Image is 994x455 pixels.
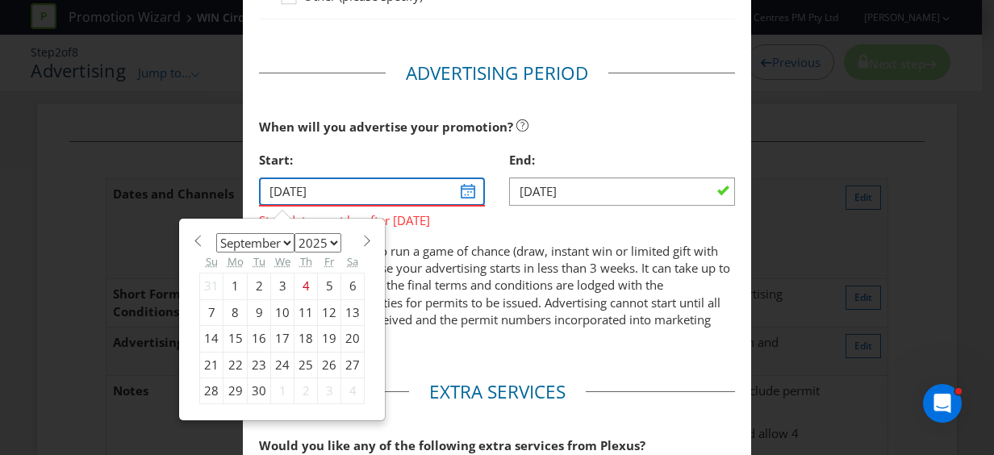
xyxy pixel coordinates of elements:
[294,326,318,352] div: 18
[409,379,586,405] legend: Extra Services
[223,326,248,352] div: 15
[294,299,318,325] div: 11
[318,378,341,404] div: 3
[294,378,318,404] div: 2
[271,299,294,325] div: 10
[318,352,341,378] div: 26
[248,326,271,352] div: 16
[223,299,248,325] div: 8
[200,378,223,404] div: 28
[206,254,218,269] abbr: Sunday
[259,243,735,347] p: You may not be able to run a game of chance (draw, instant win or limited gift with purchase/offe...
[509,144,735,177] div: End:
[923,384,962,423] iframe: Intercom live chat
[200,326,223,352] div: 14
[248,299,271,325] div: 9
[200,352,223,378] div: 21
[318,299,341,325] div: 12
[347,254,358,269] abbr: Saturday
[259,207,485,230] span: Start date must be after [DATE]
[509,177,735,206] input: DD/MM/YY
[200,273,223,299] div: 31
[341,378,365,404] div: 4
[228,254,244,269] abbr: Monday
[259,144,485,177] div: Start:
[318,273,341,299] div: 5
[300,254,312,269] abbr: Thursday
[275,254,290,269] abbr: Wednesday
[341,299,365,325] div: 13
[271,326,294,352] div: 17
[294,352,318,378] div: 25
[259,437,645,453] span: Would you like any of the following extra services from Plexus?
[271,352,294,378] div: 24
[324,254,334,269] abbr: Friday
[318,326,341,352] div: 19
[341,273,365,299] div: 6
[253,254,265,269] abbr: Tuesday
[223,352,248,378] div: 22
[341,352,365,378] div: 27
[200,299,223,325] div: 7
[271,273,294,299] div: 3
[341,326,365,352] div: 20
[223,273,248,299] div: 1
[248,352,271,378] div: 23
[294,273,318,299] div: 4
[259,119,513,135] span: When will you advertise your promotion?
[223,378,248,404] div: 29
[248,273,271,299] div: 2
[259,177,485,206] input: DD/MM/YY
[386,61,608,86] legend: Advertising Period
[271,378,294,404] div: 1
[248,378,271,404] div: 30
